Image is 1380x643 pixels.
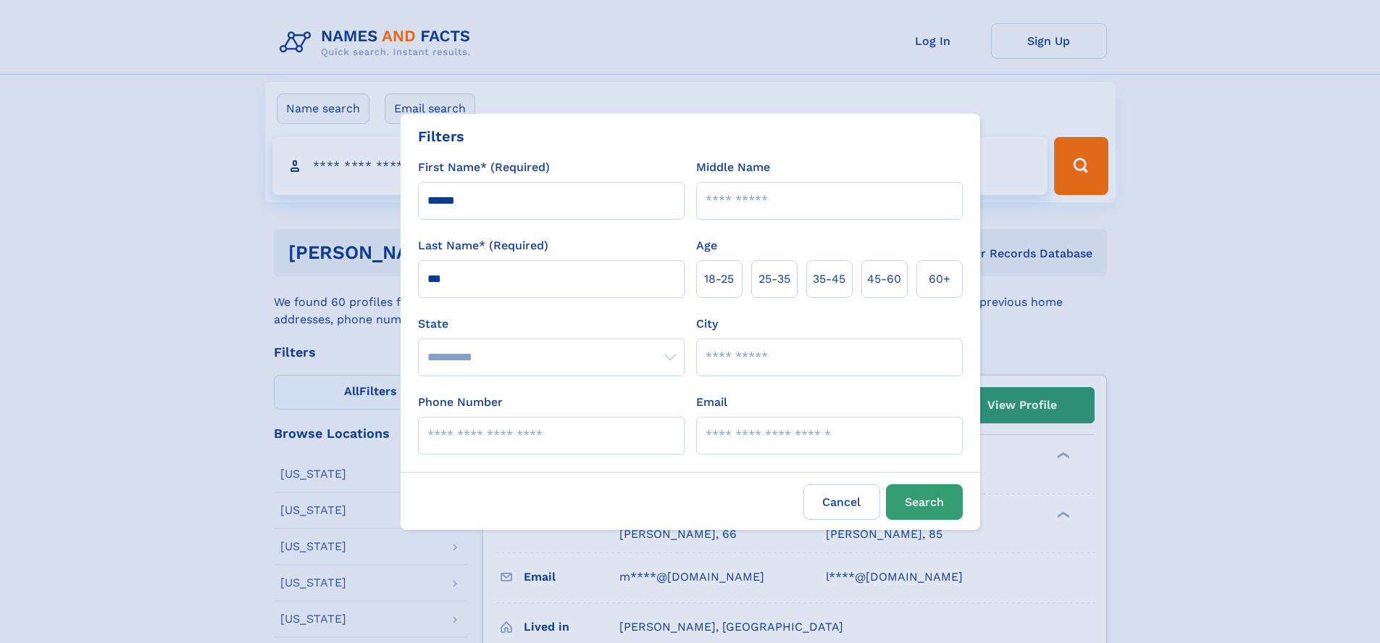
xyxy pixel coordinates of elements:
div: Filters [418,125,464,147]
label: Cancel [803,484,880,520]
button: Search [886,484,963,520]
label: First Name* (Required) [418,159,550,176]
span: 45‑60 [867,270,901,288]
span: 25‑35 [758,270,790,288]
label: Age [696,237,717,254]
span: 18‑25 [704,270,734,288]
span: 35‑45 [813,270,845,288]
label: Middle Name [696,159,770,176]
label: Email [696,394,727,411]
label: City [696,315,718,333]
label: Phone Number [418,394,503,411]
label: Last Name* (Required) [418,237,548,254]
span: 60+ [929,270,950,288]
label: State [418,315,685,333]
